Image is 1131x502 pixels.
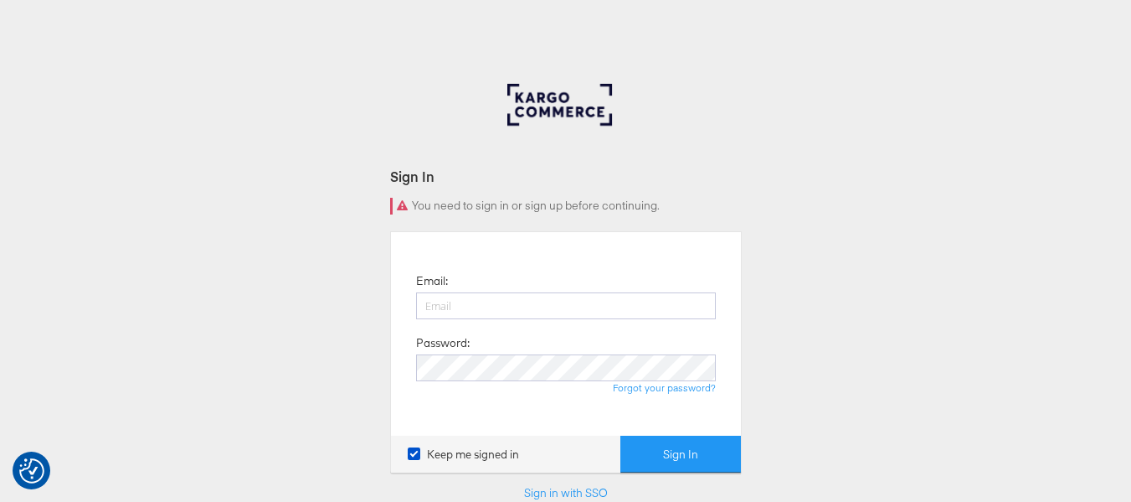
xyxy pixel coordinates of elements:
[613,381,716,394] a: Forgot your password?
[390,198,742,215] div: You need to sign in or sign up before continuing.
[524,485,608,500] a: Sign in with SSO
[19,458,44,484] img: Revisit consent button
[390,167,742,186] div: Sign In
[408,447,519,463] label: Keep me signed in
[416,292,716,319] input: Email
[416,273,448,289] label: Email:
[19,458,44,484] button: Consent Preferences
[416,335,470,351] label: Password:
[620,436,741,474] button: Sign In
